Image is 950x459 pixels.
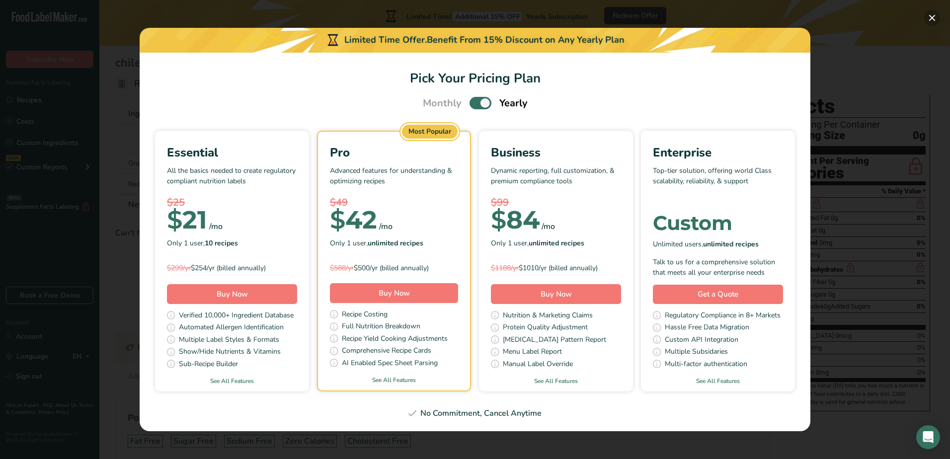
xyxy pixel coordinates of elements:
[503,346,562,359] span: Menu Label Report
[698,289,738,300] span: Get a Quote
[491,210,540,230] div: 84
[491,165,621,195] p: Dynamic reporting, full customization, & premium compliance tools
[152,407,798,419] div: No Commitment, Cancel Anytime
[167,144,297,161] div: Essential
[330,283,458,303] button: Buy Now
[916,425,940,449] div: Open Intercom Messenger
[653,165,783,195] p: Top-tier solution, offering world Class scalability, reliability, & support
[167,165,297,195] p: All the basics needed to create regulatory compliant nutrition labels
[653,213,783,233] div: Custom
[542,221,555,232] div: /mo
[491,284,621,304] button: Buy Now
[653,285,783,304] a: Get a Quote
[402,125,458,139] div: Most Popular
[167,263,191,273] span: $299/yr
[167,195,297,210] div: $25
[491,263,621,273] div: $1010/yr (billed annually)
[342,358,438,370] span: AI Enabled Spec Sheet Parsing
[499,96,528,111] span: Yearly
[330,210,377,230] div: 42
[503,334,606,347] span: [MEDICAL_DATA] Pattern Report
[209,221,223,232] div: /mo
[503,359,573,371] span: Manual Label Override
[503,322,588,334] span: Protein Quality Adjustment
[342,345,431,358] span: Comprehensive Recipe Cards
[342,309,388,321] span: Recipe Costing
[491,205,506,235] span: $
[342,321,420,333] span: Full Nutrition Breakdown
[665,322,749,334] span: Hassle Free Data Migration
[140,28,810,53] div: Limited Time Offer.
[167,263,297,273] div: $254/yr (billed annually)
[379,221,393,232] div: /mo
[653,144,783,161] div: Enterprise
[491,263,519,273] span: $1188/yr
[491,144,621,161] div: Business
[167,284,297,304] button: Buy Now
[665,310,781,322] span: Regulatory Compliance in 8+ Markets
[179,346,281,359] span: Show/Hide Nutrients & Vitamins
[491,238,584,248] span: Only 1 user,
[330,144,458,161] div: Pro
[155,377,309,385] a: See All Features
[179,334,279,347] span: Multiple Label Styles & Formats
[330,263,458,273] div: $500/yr (billed annually)
[368,238,423,248] b: unlimited recipes
[665,334,738,347] span: Custom API Integration
[152,69,798,88] h1: Pick Your Pricing Plan
[167,238,238,248] span: Only 1 user,
[167,210,207,230] div: 21
[318,376,470,384] a: See All Features
[330,165,458,195] p: Advanced features for understanding & optimizing recipes
[665,346,728,359] span: Multiple Subsidaries
[167,205,182,235] span: $
[423,96,462,111] span: Monthly
[427,33,625,47] div: Benefit From 15% Discount on Any Yearly Plan
[330,205,345,235] span: $
[641,377,795,385] a: See All Features
[665,359,747,371] span: Multi-factor authentication
[205,238,238,248] b: 10 recipes
[491,195,621,210] div: $99
[342,333,448,346] span: Recipe Yield Cooking Adjustments
[529,238,584,248] b: unlimited recipes
[503,310,593,322] span: Nutrition & Marketing Claims
[179,322,284,334] span: Automated Allergen Identification
[379,288,410,298] span: Buy Now
[179,310,294,322] span: Verified 10,000+ Ingredient Database
[653,239,759,249] span: Unlimited users,
[330,238,423,248] span: Only 1 user,
[653,257,783,278] div: Talk to us for a comprehensive solution that meets all your enterprise needs
[479,377,633,385] a: See All Features
[179,359,238,371] span: Sub-Recipe Builder
[330,195,458,210] div: $49
[330,263,354,273] span: $588/yr
[217,289,248,299] span: Buy Now
[541,289,572,299] span: Buy Now
[703,239,759,249] b: unlimited recipes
